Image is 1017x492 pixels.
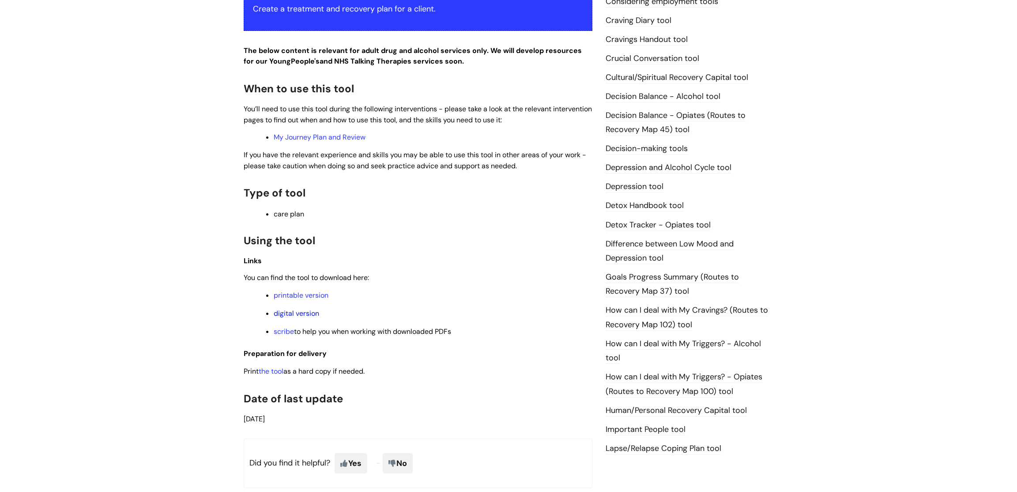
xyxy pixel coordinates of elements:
span: Yes [335,453,367,473]
span: [DATE] [244,414,265,424]
strong: People's [291,57,320,66]
a: Detox Handbook tool [606,200,684,212]
a: printable version [274,291,328,300]
a: Depression and Alcohol Cycle tool [606,162,731,174]
span: care plan [274,209,304,219]
a: Lapse/Relapse Coping Plan tool [606,443,721,454]
a: Decision-making tools [606,143,688,155]
a: Decision Balance - Opiates (Routes to Recovery Map 45) tool [606,110,746,136]
a: Depression tool [606,181,663,193]
span: If you have the relevant experience and skills you may be able to use this tool in other areas of... [244,150,586,170]
a: Difference between Low Mood and Depression tool [606,238,734,264]
span: You’ll need to use this tool during the following interventions - please take a look at the relev... [244,104,592,125]
a: Crucial Conversation tool [606,53,699,64]
a: Human/Personal Recovery Capital tool [606,405,747,416]
a: digital version [274,309,319,318]
span: Preparation for delivery [244,349,327,358]
p: Did you find it helpful? [244,439,592,488]
a: Decision Balance - Alcohol tool [606,91,720,102]
a: Cravings Handout tool [606,34,688,45]
a: Detox Tracker - Opiates tool [606,220,711,231]
span: Type of tool [244,186,305,200]
a: the tool [259,367,283,376]
strong: The below content is relevant for adult drug and alcohol services only. We will develop resources... [244,46,582,66]
a: How can I deal with My Triggers? - Opiates (Routes to Recovery Map 100) tool [606,371,762,397]
span: Using the tool [244,234,315,247]
a: How can I deal with My Triggers? - Alcohol tool [606,338,761,364]
span: Print as a hard copy if needed. [244,367,365,376]
a: Goals Progress Summary (Routes to Recovery Map 37) tool [606,272,739,297]
a: Cultural/Spiritual Recovery Capital tool [606,72,748,83]
span: Links [244,256,262,265]
span: No [383,453,413,473]
span: When to use this tool [244,82,354,95]
span: You can find the tool to download here: [244,273,369,282]
a: Craving Diary tool [606,15,671,26]
span: Date of last update [244,392,343,405]
a: Important People tool [606,424,686,435]
span: to help you when working with downloaded PDFs [274,327,451,336]
p: Create a treatment and recovery plan for a client. [253,2,583,16]
a: My Journey Plan and Review [274,132,365,142]
a: scribe [274,327,294,336]
a: How can I deal with My Cravings? (Routes to Recovery Map 102) tool [606,305,768,330]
